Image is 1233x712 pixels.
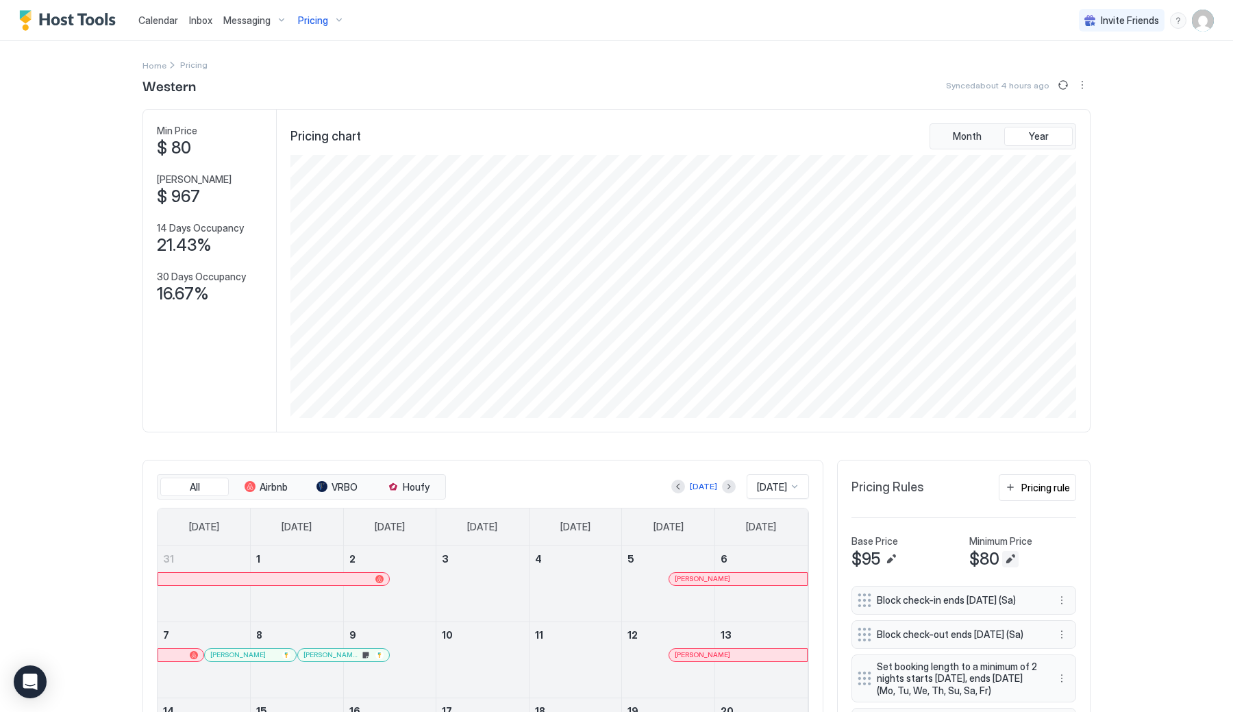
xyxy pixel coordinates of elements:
div: User profile [1192,10,1214,32]
button: More options [1074,77,1091,93]
a: September 5, 2025 [622,546,714,572]
span: Home [142,60,166,71]
div: [PERSON_NAME] Owner [303,650,384,659]
span: [PERSON_NAME] [210,650,266,659]
div: menu [1054,670,1070,687]
span: Set booking length to a minimum of 2 nights starts [DATE], ends [DATE] (Mo, Tu, We, Th, Su, Sa, Fr) [877,661,1040,697]
span: 31 [163,553,174,565]
span: [DATE] [653,521,684,533]
span: Synced about 4 hours ago [946,80,1049,90]
span: Block check-in ends [DATE] (Sa) [877,594,1040,606]
a: September 1, 2025 [251,546,343,572]
td: September 2, 2025 [343,546,436,622]
a: Inbox [189,13,212,27]
span: Base Price [851,535,898,548]
span: Airbnb [260,481,288,493]
a: September 7, 2025 [158,622,250,648]
td: September 9, 2025 [343,622,436,698]
span: 16.67% [157,284,209,304]
div: Set booking length to a minimum of 2 nights starts [DATE], ends [DATE] (Mo, Tu, We, Th, Su, Sa, F... [851,654,1076,703]
span: 30 Days Occupancy [157,271,246,283]
div: Open Intercom Messenger [14,665,47,698]
td: September 7, 2025 [158,622,251,698]
div: Pricing rule [1021,480,1070,495]
td: September 8, 2025 [251,622,344,698]
button: Edit [1002,551,1019,567]
span: 12 [627,629,638,641]
div: menu [1054,626,1070,643]
a: September 11, 2025 [530,622,622,648]
a: September 4, 2025 [530,546,622,572]
a: Monday [268,508,325,545]
span: 1 [256,553,260,565]
a: Host Tools Logo [19,10,122,31]
div: [DATE] [690,480,717,493]
span: Messaging [223,14,271,27]
button: Sync prices [1055,77,1071,93]
span: 3 [442,553,449,565]
div: menu [1170,12,1186,29]
div: [PERSON_NAME] [675,574,801,583]
button: Pricing rule [999,474,1076,501]
span: Invite Friends [1101,14,1159,27]
span: $ 967 [157,186,200,207]
button: Next month [722,480,736,493]
button: Previous month [671,480,685,493]
span: [PERSON_NAME] Owner [303,650,360,659]
a: September 13, 2025 [715,622,808,648]
span: Pricing Rules [851,480,924,495]
a: September 2, 2025 [344,546,436,572]
td: September 6, 2025 [714,546,808,622]
div: [PERSON_NAME] [210,650,290,659]
span: [DATE] [757,481,787,493]
span: Inbox [189,14,212,26]
span: Pricing chart [290,129,361,145]
button: Month [933,127,1001,146]
span: [DATE] [560,521,590,533]
a: Friday [640,508,697,545]
span: [PERSON_NAME] [675,574,730,583]
a: September 9, 2025 [344,622,436,648]
button: More options [1054,670,1070,687]
span: [PERSON_NAME] [675,650,730,659]
td: September 5, 2025 [622,546,715,622]
td: September 4, 2025 [529,546,622,622]
div: Block check-in ends [DATE] (Sa) menu [851,586,1076,615]
a: Sunday [175,508,233,545]
a: Thursday [547,508,604,545]
span: $ 80 [157,138,191,158]
span: 7 [163,629,169,641]
td: September 12, 2025 [622,622,715,698]
span: Houfy [403,481,429,493]
span: VRBO [332,481,358,493]
div: menu [1074,77,1091,93]
span: Year [1029,130,1049,143]
span: [DATE] [282,521,312,533]
button: Edit [883,551,899,567]
span: [DATE] [467,521,497,533]
span: 4 [535,553,542,565]
a: Wednesday [453,508,511,545]
span: $95 [851,549,880,569]
span: $80 [969,549,999,569]
div: Breadcrumb [142,58,166,72]
a: Calendar [138,13,178,27]
span: [DATE] [375,521,405,533]
td: September 1, 2025 [251,546,344,622]
button: All [160,478,229,497]
td: September 13, 2025 [714,622,808,698]
a: Home [142,58,166,72]
span: 5 [627,553,634,565]
span: [DATE] [189,521,219,533]
button: Houfy [374,478,443,497]
div: tab-group [157,474,446,500]
span: [DATE] [746,521,776,533]
span: Calendar [138,14,178,26]
span: 13 [721,629,732,641]
span: 10 [442,629,453,641]
span: 11 [535,629,543,641]
span: Minimum Price [969,535,1032,548]
button: More options [1054,626,1070,643]
a: August 31, 2025 [158,546,250,572]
